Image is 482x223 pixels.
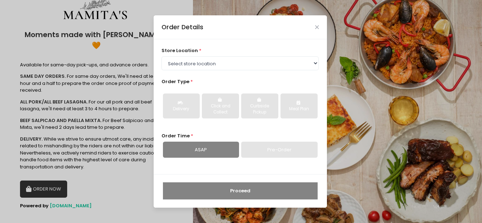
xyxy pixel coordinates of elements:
button: Close [315,25,319,29]
button: Meal Plan [280,93,317,118]
div: Curbside Pickup [246,103,273,116]
div: Order Details [162,22,203,32]
span: Order Time [162,132,190,139]
button: Proceed [163,182,318,199]
div: Delivery [168,106,195,112]
div: Meal Plan [285,106,312,112]
span: store location [162,47,198,54]
div: Click and Collect [207,103,234,116]
button: Click and Collect [202,93,239,118]
span: Order Type [162,78,189,85]
button: Delivery [163,93,200,118]
button: Curbside Pickup [241,93,278,118]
